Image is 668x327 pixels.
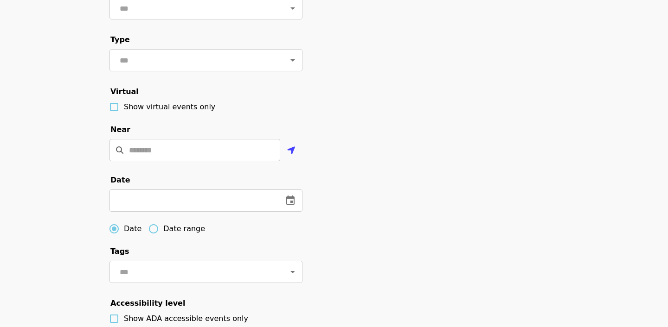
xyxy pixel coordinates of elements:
span: Show virtual events only [124,102,215,111]
button: Use my location [280,140,302,162]
span: Accessibility level [110,299,185,308]
span: Tags [110,247,129,256]
button: change date [279,189,302,212]
span: Date [110,176,130,184]
button: Open [286,54,299,67]
input: Location [129,139,280,161]
span: Date range [163,223,205,234]
span: Virtual [110,87,139,96]
span: Type [110,35,130,44]
span: Near [110,125,130,134]
span: Date [124,223,141,234]
button: Open [286,2,299,15]
i: search icon [116,146,123,155]
span: Show ADA accessible events only [124,314,248,323]
i: location-arrow icon [287,145,295,156]
button: Open [286,265,299,278]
